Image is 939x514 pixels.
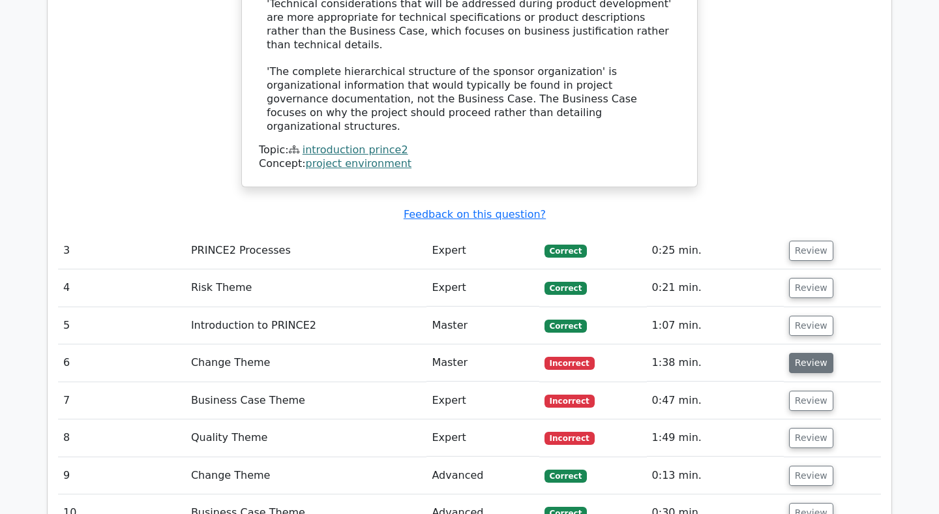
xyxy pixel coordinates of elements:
[58,457,186,494] td: 9
[789,241,833,261] button: Review
[426,307,539,344] td: Master
[58,269,186,307] td: 4
[789,466,833,486] button: Review
[426,419,539,457] td: Expert
[789,353,833,373] button: Review
[259,157,680,171] div: Concept:
[789,391,833,411] button: Review
[647,382,784,419] td: 0:47 min.
[186,419,427,457] td: Quality Theme
[647,419,784,457] td: 1:49 min.
[647,457,784,494] td: 0:13 min.
[303,144,408,156] a: introduction prince2
[789,428,833,448] button: Review
[426,232,539,269] td: Expert
[186,344,427,382] td: Change Theme
[306,157,412,170] a: project environment
[58,307,186,344] td: 5
[544,282,587,295] span: Correct
[544,320,587,333] span: Correct
[544,245,587,258] span: Correct
[58,344,186,382] td: 6
[647,307,784,344] td: 1:07 min.
[186,382,427,419] td: Business Case Theme
[647,269,784,307] td: 0:21 min.
[58,419,186,457] td: 8
[259,144,680,157] div: Topic:
[544,395,595,408] span: Incorrect
[544,432,595,445] span: Incorrect
[426,457,539,494] td: Advanced
[647,344,784,382] td: 1:38 min.
[426,344,539,382] td: Master
[544,470,587,483] span: Correct
[58,232,186,269] td: 3
[404,208,546,220] a: Feedback on this question?
[58,382,186,419] td: 7
[789,316,833,336] button: Review
[186,269,427,307] td: Risk Theme
[186,307,427,344] td: Introduction to PRINCE2
[426,269,539,307] td: Expert
[186,457,427,494] td: Change Theme
[647,232,784,269] td: 0:25 min.
[544,357,595,370] span: Incorrect
[186,232,427,269] td: PRINCE2 Processes
[426,382,539,419] td: Expert
[789,278,833,298] button: Review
